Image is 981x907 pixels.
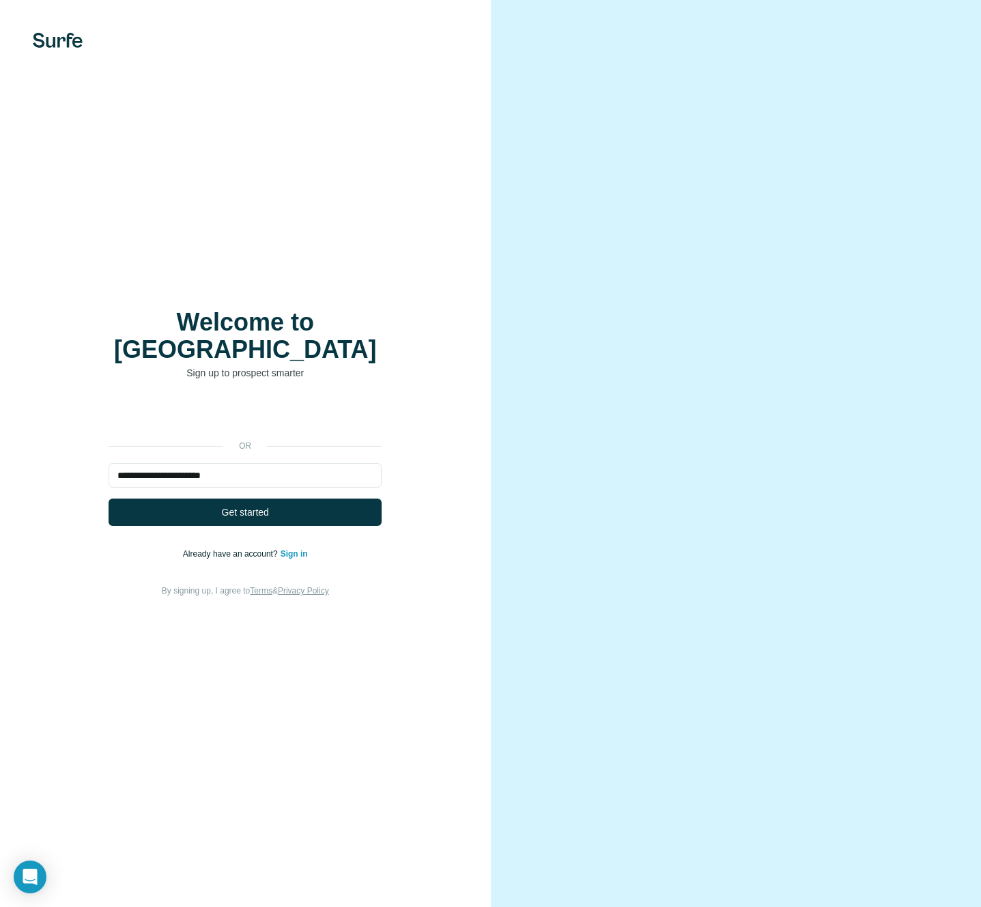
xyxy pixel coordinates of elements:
[250,586,272,596] a: Terms
[14,861,46,893] div: Open Intercom Messenger
[109,366,382,380] p: Sign up to prospect smarter
[281,549,308,559] a: Sign in
[278,586,329,596] a: Privacy Policy
[222,505,269,519] span: Get started
[33,33,83,48] img: Surfe's logo
[109,499,382,526] button: Get started
[223,440,267,452] p: or
[183,549,281,559] span: Already have an account?
[102,400,388,430] iframe: Sign in with Google Button
[109,309,382,363] h1: Welcome to [GEOGRAPHIC_DATA]
[162,586,329,596] span: By signing up, I agree to &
